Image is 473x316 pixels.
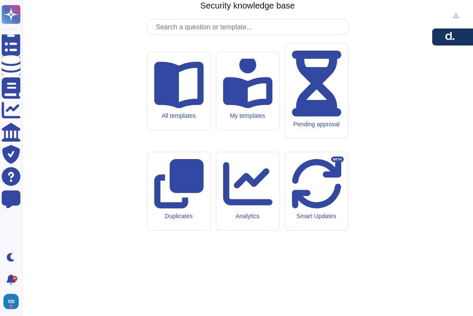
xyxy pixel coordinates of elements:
[154,213,204,220] div: Duplicates
[223,112,272,120] div: My templates
[292,213,341,220] div: Smart Updates
[223,213,272,220] div: Analytics
[292,121,341,128] div: Pending approval
[3,294,19,309] img: user
[152,20,348,34] input: Search a question or template...
[2,292,25,311] button: user
[12,276,17,281] div: 9+
[331,157,343,162] div: BETA
[200,0,295,11] h3: Security knowledge base
[154,112,204,120] div: All templates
